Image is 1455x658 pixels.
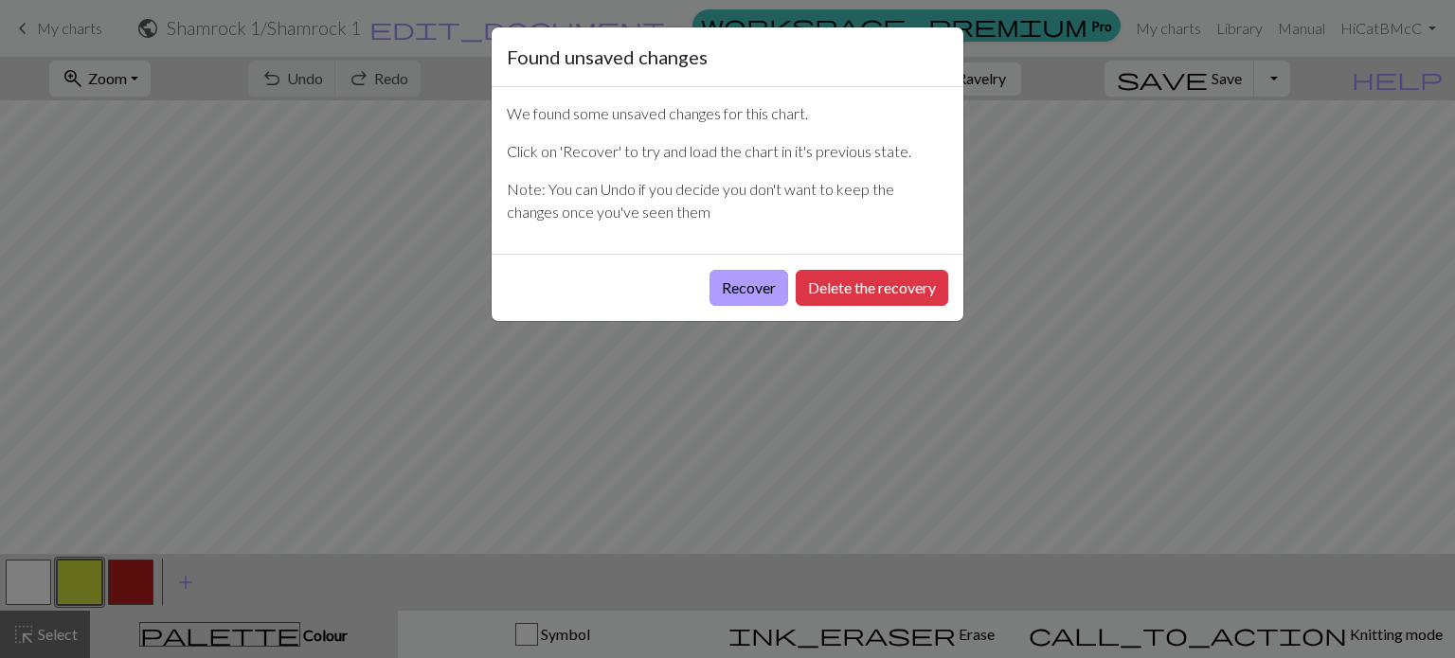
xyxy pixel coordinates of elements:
[507,178,948,223] p: Note: You can Undo if you decide you don't want to keep the changes once you've seen them
[710,270,788,306] button: Recover
[796,270,948,306] button: Delete the recovery
[507,102,948,125] p: We found some unsaved changes for this chart.
[507,140,948,163] p: Click on 'Recover' to try and load the chart in it's previous state.
[507,43,708,71] h5: Found unsaved changes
